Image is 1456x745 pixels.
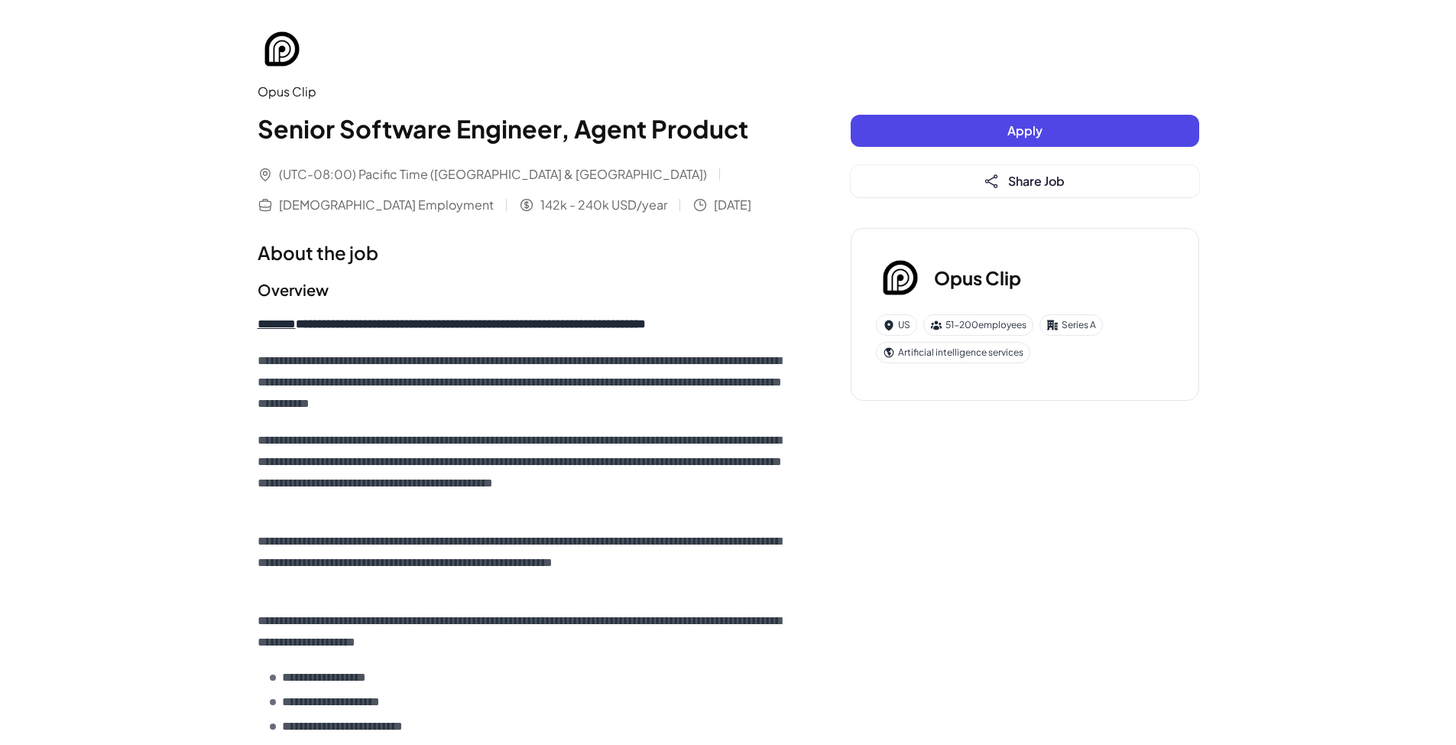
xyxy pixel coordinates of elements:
[934,264,1021,291] h3: Opus Clip
[1008,173,1065,189] span: Share Job
[258,239,790,266] h1: About the job
[279,196,494,214] span: [DEMOGRAPHIC_DATA] Employment
[876,253,925,302] img: Op
[258,24,306,73] img: Op
[876,342,1030,363] div: Artificial intelligence services
[258,110,790,147] h1: Senior Software Engineer, Agent Product
[851,115,1199,147] button: Apply
[1039,314,1103,336] div: Series A
[876,314,917,336] div: US
[1007,122,1043,138] span: Apply
[540,196,667,214] span: 142k - 240k USD/year
[714,196,751,214] span: [DATE]
[279,165,707,184] span: (UTC-08:00) Pacific Time ([GEOGRAPHIC_DATA] & [GEOGRAPHIC_DATA])
[258,83,790,101] div: Opus Clip
[851,165,1199,197] button: Share Job
[923,314,1033,336] div: 51-200 employees
[258,278,790,301] h2: Overview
